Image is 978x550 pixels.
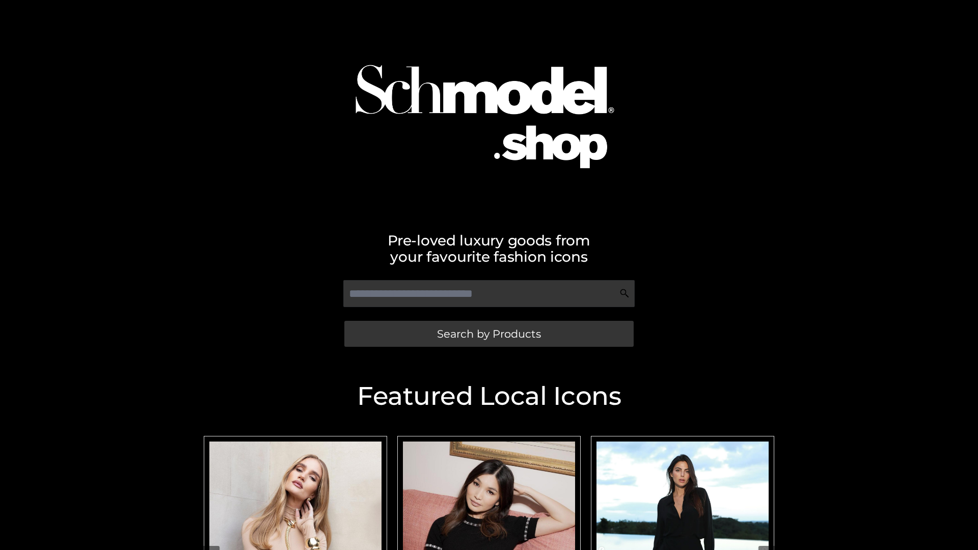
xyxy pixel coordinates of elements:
span: Search by Products [437,328,541,339]
a: Search by Products [344,321,634,347]
h2: Pre-loved luxury goods from your favourite fashion icons [199,232,779,265]
h2: Featured Local Icons​ [199,383,779,409]
img: Search Icon [619,288,630,298]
